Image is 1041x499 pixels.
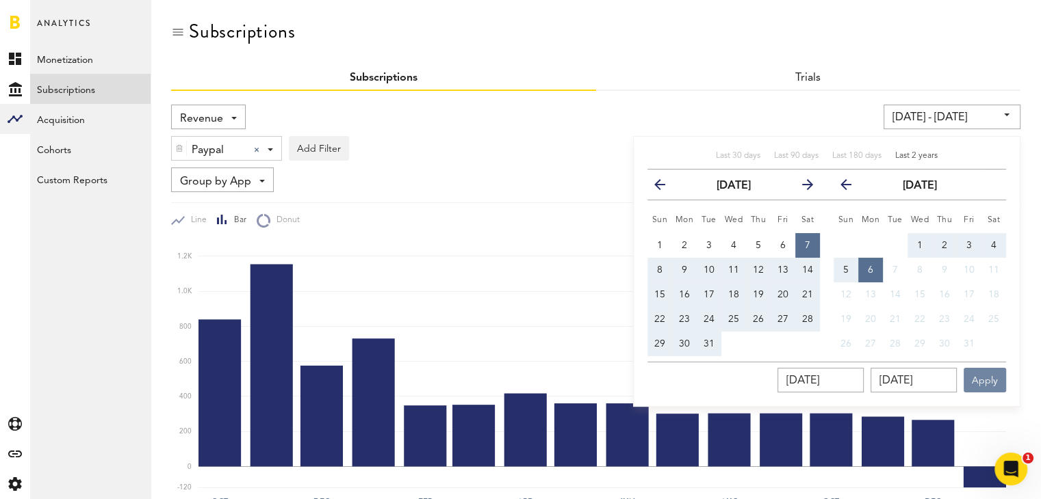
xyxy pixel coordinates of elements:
span: 7 [805,241,810,250]
span: 21 [890,314,901,324]
span: Last 2 years [895,152,938,160]
text: -120 [177,484,192,491]
button: 25 [721,307,746,332]
button: 2 [932,233,957,258]
button: 9 [672,258,697,282]
button: 27 [858,332,883,356]
span: 21 [802,290,813,299]
button: 21 [883,307,908,332]
span: 17 [964,290,975,299]
small: Friday [777,216,788,224]
span: 6 [868,265,873,275]
button: 21 [795,282,820,307]
span: Last 180 days [832,152,882,160]
button: 11 [981,258,1006,282]
small: Friday [964,216,975,224]
button: 24 [697,307,721,332]
button: 13 [858,282,883,307]
span: 5 [756,241,761,250]
span: 20 [777,290,788,299]
button: 20 [771,282,795,307]
span: 10 [704,265,715,275]
button: 15 [647,282,672,307]
small: Saturday [988,216,1001,224]
span: Donut [270,215,300,226]
button: 7 [795,233,820,258]
span: Group by App [180,170,251,193]
button: 24 [957,307,981,332]
span: 12 [840,290,851,299]
button: 16 [672,282,697,307]
button: 26 [834,332,858,356]
text: 0 [188,463,192,470]
span: 27 [777,314,788,324]
button: 17 [957,282,981,307]
span: 5 [843,265,849,275]
a: Acquisition [30,104,151,134]
span: 27 [865,339,876,349]
button: 8 [908,258,932,282]
span: 19 [753,290,764,299]
button: 15 [908,282,932,307]
span: 25 [728,314,739,324]
img: trash_awesome_blue.svg [175,144,183,153]
span: 18 [988,290,999,299]
button: Apply [964,368,1006,392]
span: Bar [228,215,246,226]
button: 6 [858,258,883,282]
span: 16 [679,290,690,299]
button: 5 [746,233,771,258]
span: 4 [991,241,997,250]
button: 11 [721,258,746,282]
span: 25 [988,314,999,324]
a: Monetization [30,44,151,74]
span: 30 [939,339,950,349]
text: 1.0K [177,288,192,295]
button: 29 [647,332,672,356]
button: 12 [834,282,858,307]
span: 29 [914,339,925,349]
button: 10 [697,258,721,282]
button: 14 [795,258,820,282]
div: Subscriptions [189,21,295,42]
span: 8 [917,265,923,275]
button: 20 [858,307,883,332]
span: 24 [704,314,715,324]
small: Monday [676,216,694,224]
button: 10 [957,258,981,282]
small: Sunday [652,216,668,224]
span: 28 [802,314,813,324]
button: 2 [672,233,697,258]
span: Line [185,215,207,226]
span: 9 [682,265,687,275]
button: 28 [883,332,908,356]
div: Clear [254,147,259,152]
button: Add Filter [289,136,349,161]
span: 19 [840,314,851,324]
strong: [DATE] [717,180,751,191]
span: 15 [654,290,665,299]
span: 8 [657,265,663,275]
input: __/__/____ [777,368,864,392]
button: 6 [771,233,795,258]
span: 1 [657,241,663,250]
span: 23 [679,314,690,324]
a: Cohorts [30,134,151,164]
button: 13 [771,258,795,282]
span: 24 [964,314,975,324]
span: 31 [704,339,715,349]
button: 30 [932,332,957,356]
span: Support [27,10,77,22]
span: 31 [964,339,975,349]
span: Revenue [180,107,223,131]
button: 3 [697,233,721,258]
small: Tuesday [702,216,717,224]
text: 400 [179,393,192,400]
span: Paypal [192,139,243,162]
a: Custom Reports [30,164,151,194]
button: 31 [957,332,981,356]
text: 800 [179,323,192,330]
span: Last 90 days [774,152,819,160]
button: 31 [697,332,721,356]
small: Thursday [937,216,953,224]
